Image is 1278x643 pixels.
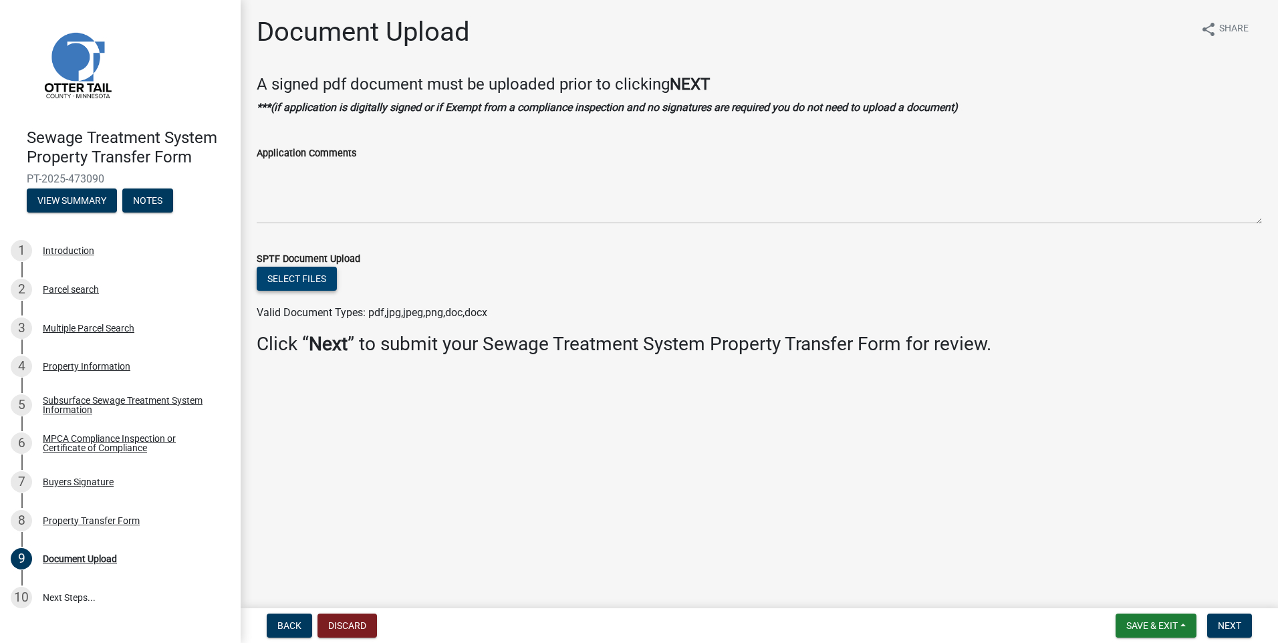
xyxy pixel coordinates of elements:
div: 1 [11,240,32,261]
label: Application Comments [257,149,356,158]
div: Buyers Signature [43,477,114,487]
div: Introduction [43,246,94,255]
div: 4 [11,356,32,377]
button: Save & Exit [1116,614,1196,638]
div: 10 [11,587,32,608]
button: Discard [317,614,377,638]
div: 2 [11,279,32,300]
h4: A signed pdf document must be uploaded prior to clicking [257,75,1262,94]
img: Otter Tail County, Minnesota [27,14,127,114]
button: Notes [122,188,173,213]
span: Valid Document Types: pdf,jpg,jpeg,png,doc,docx [257,306,487,319]
strong: ***(if application is digitally signed or if Exempt from a compliance inspection and no signature... [257,101,958,114]
div: Subsurface Sewage Treatment System Information [43,396,219,414]
span: Save & Exit [1126,620,1178,631]
button: View Summary [27,188,117,213]
div: Parcel search [43,285,99,294]
wm-modal-confirm: Summary [27,196,117,207]
button: Back [267,614,312,638]
div: 3 [11,317,32,339]
button: Select files [257,267,337,291]
div: 5 [11,394,32,416]
div: 6 [11,432,32,454]
div: Multiple Parcel Search [43,324,134,333]
button: shareShare [1190,16,1259,42]
div: Property Information [43,362,130,371]
span: Back [277,620,301,631]
div: Document Upload [43,554,117,563]
h1: Document Upload [257,16,470,48]
div: Property Transfer Form [43,516,140,525]
div: 9 [11,548,32,569]
span: Share [1219,21,1249,37]
h3: Click “ ” to submit your Sewage Treatment System Property Transfer Form for review. [257,333,1262,356]
label: SPTF Document Upload [257,255,360,264]
div: 7 [11,471,32,493]
div: MPCA Compliance Inspection or Certificate of Compliance [43,434,219,453]
i: share [1200,21,1217,37]
strong: NEXT [670,75,710,94]
button: Next [1207,614,1252,638]
h4: Sewage Treatment System Property Transfer Form [27,128,230,167]
span: Next [1218,620,1241,631]
div: 8 [11,510,32,531]
span: PT-2025-473090 [27,172,214,185]
strong: Next [309,333,348,355]
wm-modal-confirm: Notes [122,196,173,207]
